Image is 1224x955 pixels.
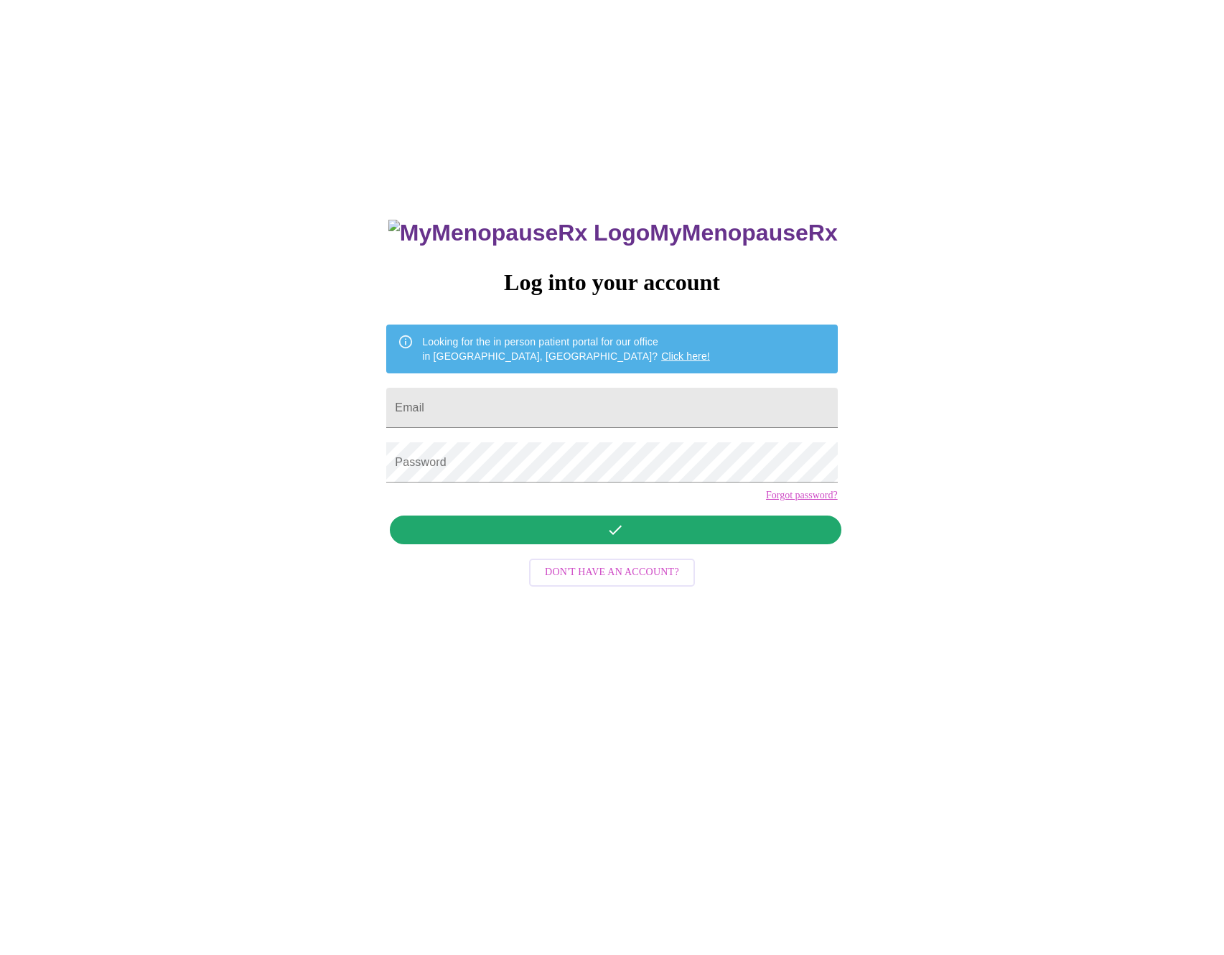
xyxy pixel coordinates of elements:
a: Click here! [661,350,710,362]
button: Don't have an account? [529,559,695,587]
a: Forgot password? [766,490,838,501]
img: MyMenopauseRx Logo [388,220,650,246]
h3: MyMenopauseRx [388,220,838,246]
a: Don't have an account? [525,565,699,577]
div: Looking for the in person patient portal for our office in [GEOGRAPHIC_DATA], [GEOGRAPHIC_DATA]? [422,329,710,369]
span: Don't have an account? [545,564,679,582]
h3: Log into your account [386,269,837,296]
